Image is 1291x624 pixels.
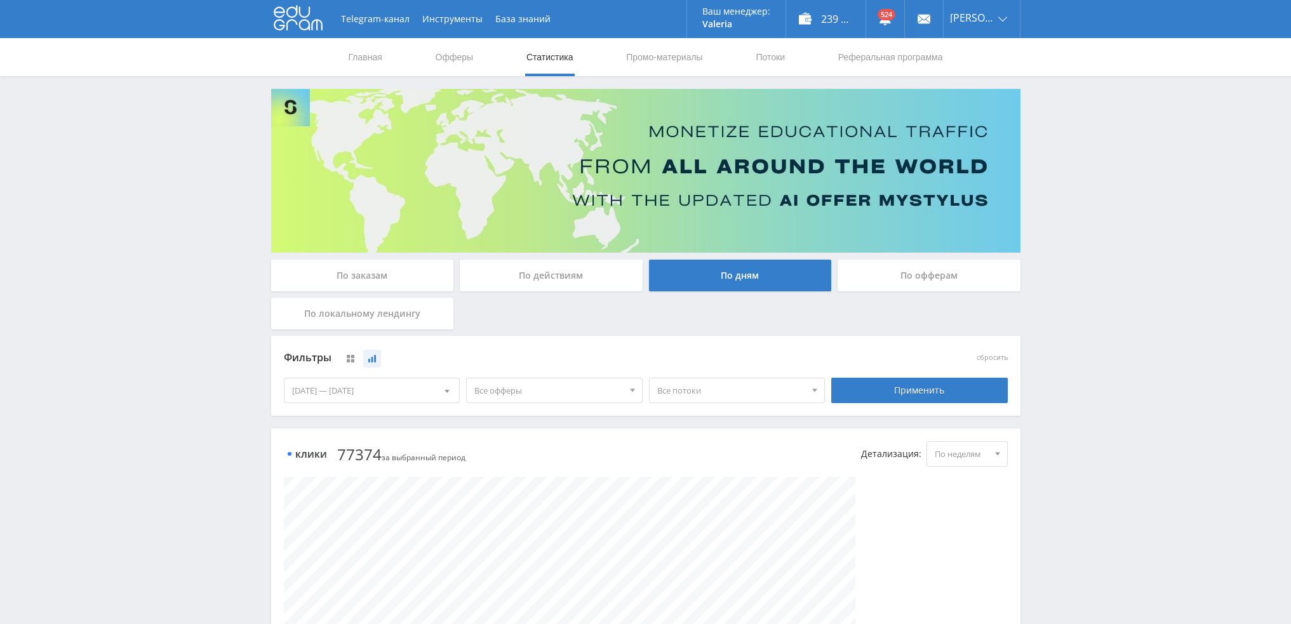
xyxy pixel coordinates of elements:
p: Ваш менеджер: [702,6,770,17]
span: [PERSON_NAME] [950,13,994,23]
span: Все потоки [657,378,806,402]
span: По неделям [935,442,988,466]
div: По локальному лендингу [271,298,454,329]
a: Офферы [434,38,475,76]
span: Все офферы [474,378,623,402]
span: Детализация: [861,449,921,459]
p: Valeria [702,19,770,29]
div: По заказам [271,260,454,291]
div: [DATE] — [DATE] [284,378,460,402]
span: за выбранный период [337,448,465,462]
img: Banner [271,89,1020,253]
a: Реферальная программа [837,38,944,76]
div: Фильтры [284,349,826,368]
div: Применить [831,378,1008,403]
a: Промо-материалы [625,38,704,76]
span: 77374 [337,444,382,465]
span: Клики [284,450,327,460]
div: По офферам [838,260,1020,291]
div: По действиям [460,260,643,291]
a: Статистика [525,38,575,76]
a: Главная [347,38,384,76]
button: сбросить [977,354,1008,362]
div: По дням [649,260,832,291]
a: Потоки [754,38,786,76]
